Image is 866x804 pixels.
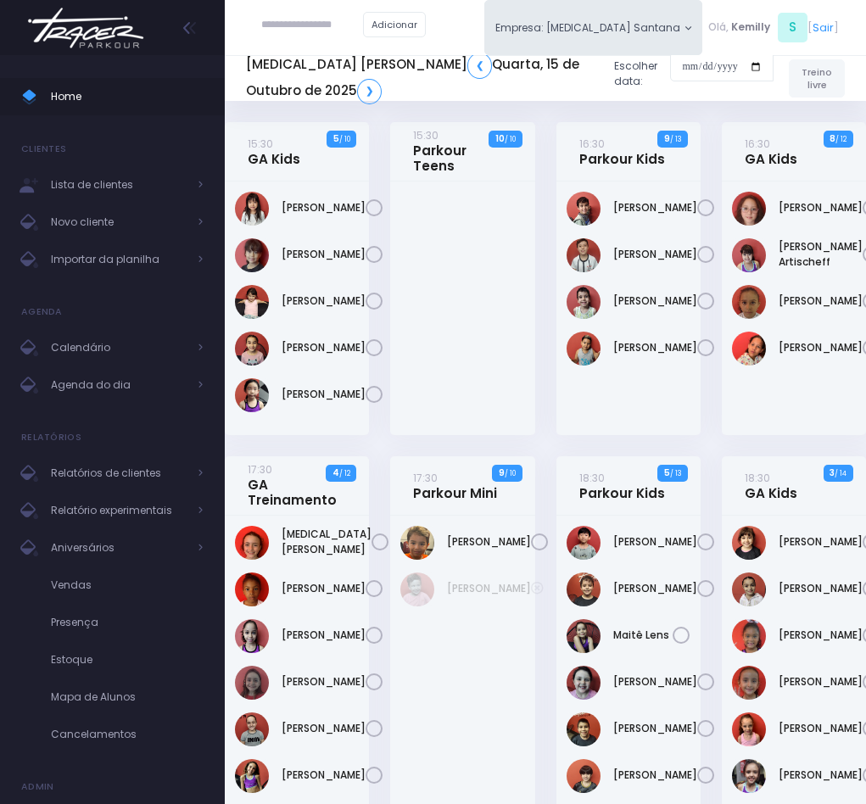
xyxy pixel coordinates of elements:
a: [PERSON_NAME] [613,534,697,550]
a: [PERSON_NAME] [613,293,697,309]
a: [PERSON_NAME] [282,293,366,309]
span: Calendário [51,337,187,359]
small: 18:30 [579,471,605,485]
a: 15:30Parkour Teens [413,127,506,174]
a: [PERSON_NAME] [282,581,366,596]
small: 17:30 [413,471,438,485]
img: Serena Tseng [235,378,269,412]
img: Leonardo Pacheco de Toledo Barros [567,238,601,272]
a: 17:30GA Treinamento [248,461,341,508]
a: [PERSON_NAME] [282,340,366,355]
a: [PERSON_NAME] [447,534,531,550]
small: 15:30 [248,137,273,151]
small: / 10 [505,468,516,478]
a: Treino livre [789,59,845,98]
span: Cancelamentos [51,723,204,745]
a: [PERSON_NAME] [613,340,697,355]
img: Valentina Eduarda Azevedo [732,332,766,366]
a: [PERSON_NAME] [447,581,531,596]
span: Lista de clientes [51,174,187,196]
img: Manuella Oliveira Artischeff [732,238,766,272]
img: Lara Araújo [732,666,766,700]
a: [PERSON_NAME] [282,247,366,262]
span: Importar da planilha [51,248,187,271]
a: 16:30GA Kids [745,136,797,167]
img: Pedro Eduardo Leite de Oliveira [567,332,601,366]
img: Theodoro Tarcitano [400,526,434,560]
img: Manuela Ary Madruga [235,759,269,793]
a: [PERSON_NAME] [779,674,863,690]
img: Manuella Velloso Beio [235,285,269,319]
strong: 5 [333,132,339,145]
span: Presença [51,611,204,634]
small: / 10 [505,134,516,144]
span: Olá, [708,20,729,35]
span: Vendas [51,574,204,596]
a: [PERSON_NAME] [779,340,863,355]
a: [PERSON_NAME] [613,768,697,783]
img: Liz Valotto [732,712,766,746]
a: [PERSON_NAME] [613,721,697,736]
span: Novo cliente [51,211,187,233]
a: [PERSON_NAME] [282,721,366,736]
div: Escolher data: [246,47,774,109]
img: Manuella Brandão oliveira [732,192,766,226]
span: S [778,13,807,42]
small: / 13 [670,134,681,144]
a: 18:30GA Kids [745,470,797,501]
img: Henrique Saito [567,526,601,560]
span: Mapa de Alunos [51,686,204,708]
a: [PERSON_NAME] [779,721,863,736]
a: 16:30Parkour Kids [579,136,665,167]
img: Jorge Lima [567,192,601,226]
img: João Pedro Perregil [567,572,601,606]
img: Giovanna Melo [732,619,766,653]
a: [PERSON_NAME] [613,200,697,215]
a: Maitê Lens [613,628,673,643]
strong: 10 [495,132,505,145]
small: 16:30 [745,137,770,151]
a: [PERSON_NAME] Artischeff [779,239,863,270]
img: Niara Belisário Cruz [235,332,269,366]
img: Giovanna Akari Uehara [235,192,269,226]
h4: Relatórios [21,421,81,455]
img: Lívia Denz Machado Borges [235,666,269,700]
a: [PERSON_NAME] [779,768,863,783]
span: Agenda do dia [51,374,187,396]
a: [PERSON_NAME] [282,387,366,402]
img: Isabela Kazumi Maruya de Carvalho [235,238,269,272]
span: Home [51,86,204,108]
small: 17:30 [248,462,272,477]
h4: Clientes [21,132,66,166]
h4: Agenda [21,295,63,329]
small: / 10 [339,134,350,144]
span: Kemilly [731,20,770,35]
img: Maite Magri Loureiro [235,712,269,746]
a: [PERSON_NAME] [779,534,863,550]
h5: [MEDICAL_DATA] [PERSON_NAME] Quarta, 15 de Outubro de 2025 [246,53,601,103]
img: Ana Maya Sanches Fernandes [732,526,766,560]
img: Maitê Lens [567,619,601,653]
a: [MEDICAL_DATA][PERSON_NAME] [282,527,372,557]
span: Relatório experimentais [51,500,187,522]
img: Manuela Soggio [567,666,601,700]
img: Matheus Morbach de Freitas [567,285,601,319]
small: 16:30 [579,137,605,151]
strong: 8 [830,132,835,145]
img: Laura Varjão [235,572,269,606]
a: [PERSON_NAME] [613,674,697,690]
img: Noah Amorim [567,712,601,746]
h4: Admin [21,770,54,804]
a: 17:30Parkour Mini [413,470,497,501]
a: [PERSON_NAME] [282,768,366,783]
a: [PERSON_NAME] [613,247,697,262]
small: 15:30 [413,128,439,142]
a: [PERSON_NAME] [779,581,863,596]
small: / 12 [339,468,350,478]
a: [PERSON_NAME] [779,628,863,643]
a: [PERSON_NAME] [282,200,366,215]
a: Sair [813,20,834,36]
img: Dante Custodio Vizzotto [400,572,434,606]
a: [PERSON_NAME] [282,628,366,643]
img: Allegra Montanari Ferreira [235,526,269,560]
